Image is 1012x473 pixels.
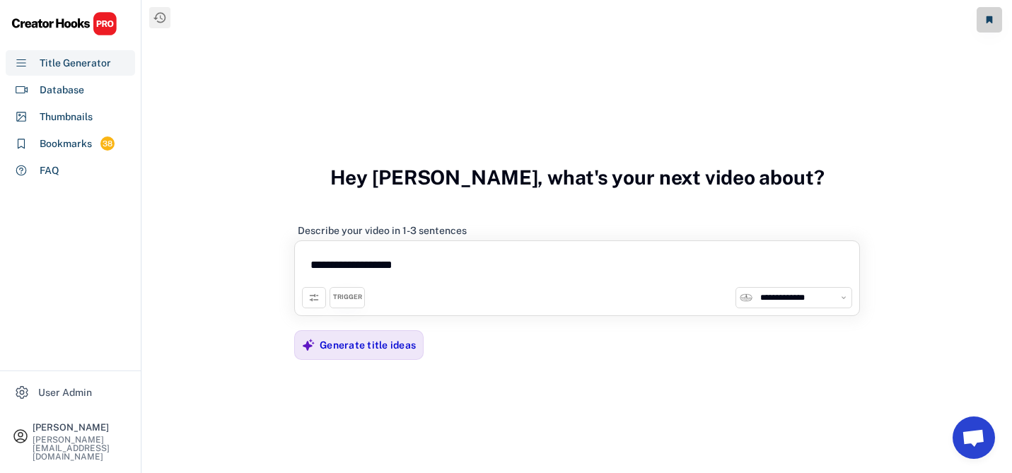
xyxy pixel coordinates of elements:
a: Open chat [953,416,995,459]
div: Describe your video in 1-3 sentences [298,224,467,237]
div: [PERSON_NAME] [33,423,129,432]
img: unnamed.jpg [740,291,752,304]
div: TRIGGER [333,293,362,302]
img: CHPRO%20Logo.svg [11,11,117,36]
div: 38 [100,138,115,150]
div: Thumbnails [40,110,93,124]
div: [PERSON_NAME][EMAIL_ADDRESS][DOMAIN_NAME] [33,436,129,461]
div: FAQ [40,163,59,178]
div: Title Generator [40,56,111,71]
div: Bookmarks [40,136,92,151]
div: User Admin [38,385,92,400]
div: Database [40,83,84,98]
h3: Hey [PERSON_NAME], what's your next video about? [330,151,825,204]
div: Generate title ideas [320,339,416,351]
